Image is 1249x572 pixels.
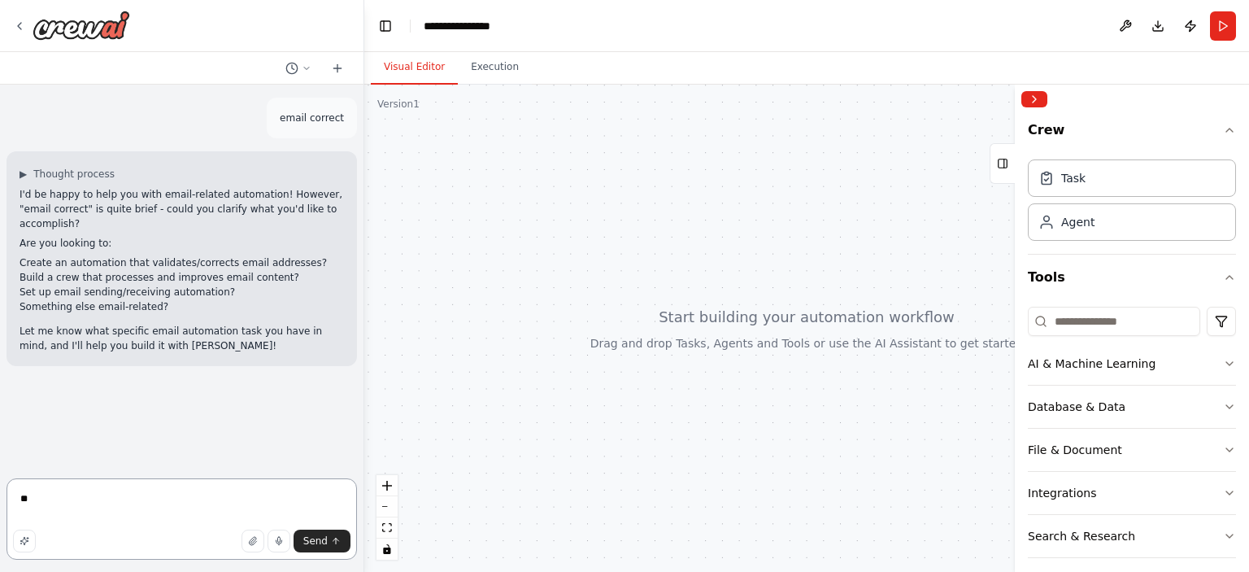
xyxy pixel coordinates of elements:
button: Improve this prompt [13,530,36,552]
li: Set up email sending/receiving automation? [20,285,344,299]
button: Database & Data [1028,386,1236,428]
p: Let me know what specific email automation task you have in mind, and I'll help you build it with... [20,324,344,353]
button: Crew [1028,114,1236,153]
div: Crew [1028,153,1236,254]
button: Search & Research [1028,515,1236,557]
button: Execution [458,50,532,85]
div: AI & Machine Learning [1028,356,1155,372]
button: Hide left sidebar [374,15,397,37]
button: Toggle Sidebar [1008,85,1021,572]
button: Integrations [1028,472,1236,514]
button: fit view [376,517,398,539]
div: Agent [1061,214,1095,230]
span: ▶ [20,168,27,181]
button: Start a new chat [324,59,350,78]
nav: breadcrumb [424,18,505,34]
button: Switch to previous chat [279,59,318,78]
p: Are you looking to: [20,236,344,251]
li: Create an automation that validates/corrects email addresses? [20,255,344,270]
button: Send [294,530,350,552]
button: zoom out [376,496,398,517]
button: zoom in [376,475,398,496]
span: Send [303,535,328,548]
div: File & Document [1028,442,1122,458]
button: Click to speak your automation idea [268,530,290,552]
li: Something else email-related? [20,299,344,314]
button: Upload files [242,530,264,552]
p: email correct [280,111,344,125]
button: Tools [1028,255,1236,300]
span: Thought process [33,168,115,181]
button: Collapse right sidebar [1021,91,1047,107]
li: Build a crew that processes and improves email content? [20,270,344,285]
button: AI & Machine Learning [1028,343,1236,385]
div: Task [1061,170,1086,186]
p: I'd be happy to help you with email-related automation! However, "email correct" is quite brief -... [20,187,344,231]
div: Integrations [1028,485,1096,501]
div: Version 1 [377,98,420,111]
img: Logo [33,11,130,40]
button: Visual Editor [371,50,458,85]
button: toggle interactivity [376,539,398,560]
button: File & Document [1028,429,1236,471]
div: Search & Research [1028,528,1135,544]
div: Database & Data [1028,399,1125,415]
div: React Flow controls [376,475,398,560]
button: ▶Thought process [20,168,115,181]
